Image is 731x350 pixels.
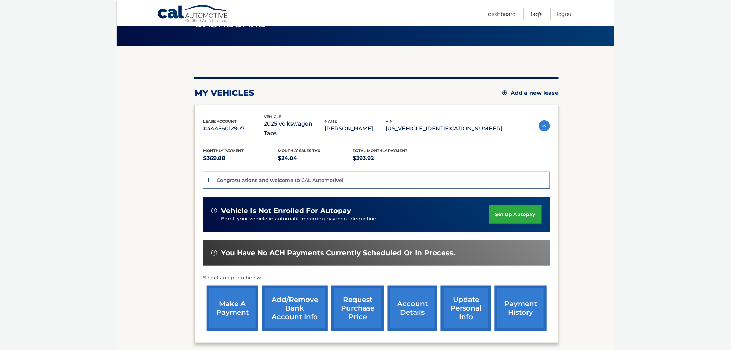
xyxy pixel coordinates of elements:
[264,114,281,119] span: vehicle
[539,120,550,131] img: accordion-active.svg
[203,148,244,153] span: Monthly Payment
[203,274,550,282] p: Select an option below:
[264,119,325,138] p: 2025 Volkswagen Taos
[495,286,547,331] a: payment history
[331,286,384,331] a: request purchase price
[488,8,516,20] a: Dashboard
[386,124,502,133] p: [US_VEHICLE_IDENTIFICATION_NUMBER]
[203,124,264,133] p: #44456012907
[262,286,328,331] a: Add/Remove bank account info
[441,286,491,331] a: update personal info
[386,119,393,124] span: vin
[325,119,337,124] span: name
[278,148,321,153] span: Monthly sales Tax
[325,124,386,133] p: [PERSON_NAME]
[278,154,353,163] p: $24.04
[211,208,217,213] img: alert-white.svg
[388,286,437,331] a: account details
[221,249,455,257] span: You have no ACH payments currently scheduled or in process.
[531,8,542,20] a: FAQ's
[207,286,258,331] a: make a payment
[502,90,559,96] a: Add a new lease
[353,148,407,153] span: Total Monthly Payment
[221,215,489,223] p: Enroll your vehicle in automatic recurring payment deduction.
[203,119,237,124] span: lease account
[211,250,217,256] img: alert-white.svg
[502,90,507,95] img: add.svg
[194,88,254,98] h2: my vehicles
[217,177,345,183] p: Congratulations and welcome to CAL Automotive!!
[489,205,542,224] a: set up autopay
[221,206,351,215] span: vehicle is not enrolled for autopay
[157,4,230,25] a: Cal Automotive
[557,8,574,20] a: Logout
[203,154,278,163] p: $369.88
[353,154,428,163] p: $393.92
